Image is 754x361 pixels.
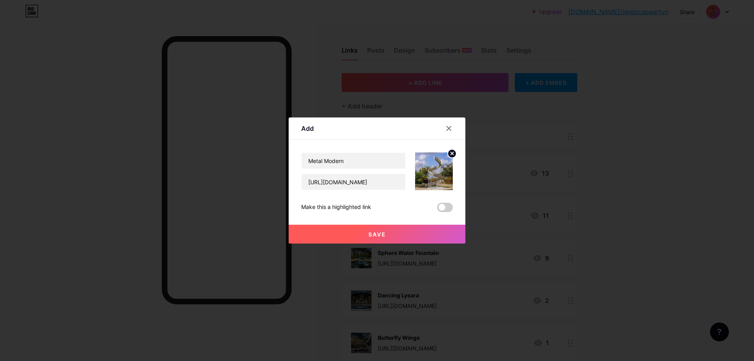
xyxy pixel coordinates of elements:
[368,231,386,238] span: Save
[301,203,371,212] div: Make this a highlighted link
[302,153,405,169] input: Title
[289,225,465,244] button: Save
[415,152,453,190] img: link_thumbnail
[302,174,405,190] input: URL
[301,124,314,133] div: Add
